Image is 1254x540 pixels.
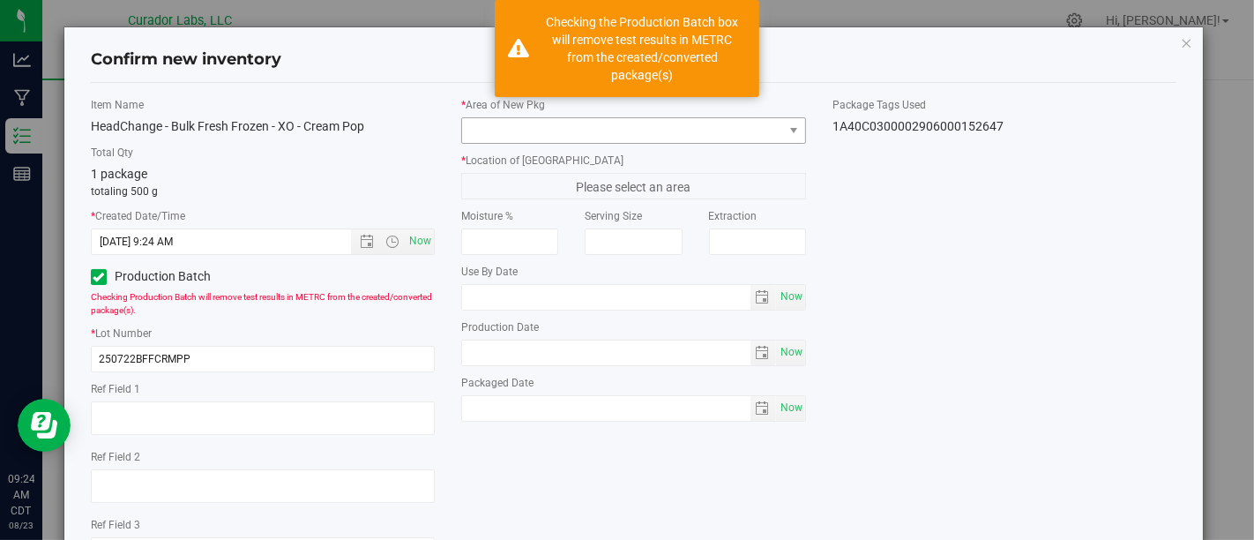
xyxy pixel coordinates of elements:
span: select [776,341,805,365]
label: Item Name [91,97,435,113]
label: Packaged Date [461,375,805,391]
span: Set Current date [776,395,806,421]
label: Extraction [709,208,806,224]
label: Production Date [461,319,805,335]
span: Set Current date [776,340,806,365]
label: Use By Date [461,264,805,280]
h4: Confirm new inventory [91,49,281,71]
div: Checking the Production Batch box will remove test results in METRC from the created/converted pa... [539,13,746,84]
span: Checking Production Batch will remove test results in METRC from the created/converted package(s). [91,292,432,315]
label: Ref Field 2 [91,449,435,465]
label: Package Tags Used [832,97,1176,113]
label: Production Batch [91,267,250,286]
span: select [776,396,805,421]
span: Open the time view [377,235,407,249]
span: Open the date view [352,235,382,249]
span: select [750,285,776,310]
span: Set Current date [406,229,436,254]
label: Serving Size [585,208,682,224]
label: Moisture % [461,208,558,224]
label: Area of New Pkg [461,97,805,113]
label: Lot Number [91,326,435,341]
iframe: Resource center [18,399,71,452]
span: select [750,396,776,421]
label: Ref Field 3 [91,517,435,533]
label: Location of [GEOGRAPHIC_DATA] [461,153,805,169]
div: 1A40C0300002906000152647 [832,117,1176,136]
span: select [750,341,776,365]
label: Ref Field 1 [91,381,435,397]
span: Please select an area [461,173,805,199]
p: totaling 500 g [91,184,435,199]
span: 1 package [91,167,147,181]
div: HeadChange - Bulk Fresh Frozen - XO - Cream Pop [91,117,435,136]
label: Created Date/Time [91,208,435,224]
label: Total Qty [91,145,435,161]
span: select [776,285,805,310]
span: Set Current date [776,284,806,310]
